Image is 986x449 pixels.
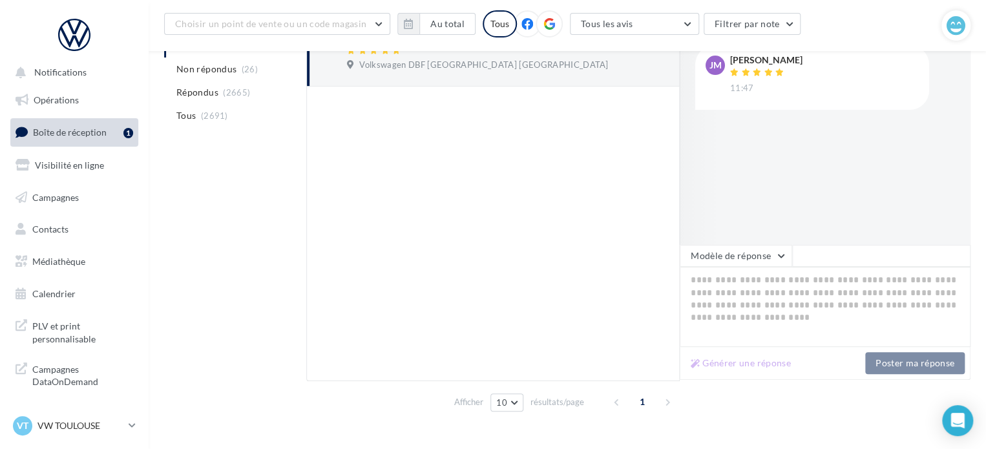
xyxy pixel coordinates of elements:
span: PLV et print personnalisable [32,317,133,345]
span: Volkswagen DBF [GEOGRAPHIC_DATA] [GEOGRAPHIC_DATA] [359,59,608,71]
span: résultats/page [530,396,584,408]
button: Choisir un point de vente ou un code magasin [164,13,390,35]
span: Notifications [34,67,87,78]
span: Tous [176,109,196,122]
button: 10 [490,393,523,412]
span: Campagnes DataOnDemand [32,360,133,388]
a: Campagnes [8,184,141,211]
button: Au total [419,13,476,35]
span: Choisir un point de vente ou un code magasin [175,18,366,29]
a: Médiathèque [8,248,141,275]
span: (26) [242,64,258,74]
span: Afficher [454,396,483,408]
span: Non répondus [176,63,236,76]
a: Campagnes DataOnDemand [8,355,141,393]
a: VT VW TOULOUSE [10,413,138,438]
span: Médiathèque [32,256,85,267]
p: VW TOULOUSE [37,419,123,432]
button: Modèle de réponse [680,245,792,267]
button: Au total [397,13,476,35]
a: Opérations [8,87,141,114]
span: Tous les avis [581,18,633,29]
a: Boîte de réception1 [8,118,141,146]
div: 1 [123,128,133,138]
button: Générer une réponse [686,355,796,371]
span: (2665) [223,87,250,98]
a: Visibilité en ligne [8,152,141,179]
button: Tous les avis [570,13,699,35]
a: Contacts [8,216,141,243]
span: Calendrier [32,288,76,299]
span: Répondus [176,86,218,99]
span: 10 [496,397,507,408]
span: Visibilité en ligne [35,160,104,171]
span: JM [709,59,722,72]
button: Filtrer par note [704,13,801,35]
a: Calendrier [8,280,141,308]
div: Tous [483,10,517,37]
span: VT [17,419,28,432]
span: Contacts [32,224,68,235]
button: Poster ma réponse [865,352,965,374]
span: (2691) [201,110,228,121]
span: Campagnes [32,191,79,202]
div: [PERSON_NAME] [730,56,802,65]
span: Boîte de réception [33,127,107,138]
span: 1 [632,392,653,412]
div: Open Intercom Messenger [942,405,973,436]
span: Opérations [34,94,79,105]
span: 11:47 [730,83,754,94]
a: PLV et print personnalisable [8,312,141,350]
